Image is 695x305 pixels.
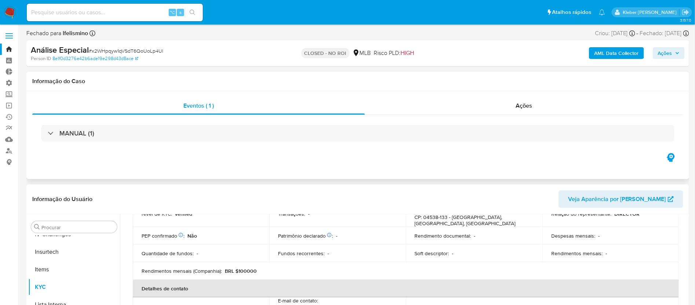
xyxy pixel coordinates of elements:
a: Sair [682,8,689,16]
button: Procurar [34,224,40,230]
input: Procurar [41,224,114,231]
b: AML Data Collector [594,47,639,59]
h4: CP: 04538-133 - [GEOGRAPHIC_DATA], [GEOGRAPHIC_DATA], [GEOGRAPHIC_DATA] [415,214,531,227]
p: Relação do representante : [551,211,611,217]
p: CLOSED - NO ROI [301,48,350,58]
p: - [598,233,600,239]
b: Análise Especial [31,44,89,56]
span: ⌥ [169,9,175,16]
p: - [452,250,454,257]
p: E-mail de contato : [278,297,318,304]
h3: MANUAL (1) [59,129,94,137]
b: Person ID [31,55,51,62]
p: Rendimentos mensais (Companhia) : [142,268,222,274]
p: - [308,211,310,217]
p: Soft descriptor : [415,250,449,257]
span: - [637,29,639,37]
p: verified [175,211,192,217]
p: - [606,250,607,257]
p: - [474,233,476,239]
div: MANUAL (1) [41,125,674,142]
div: Criou: [DATE] [595,29,635,37]
p: DIRECTOR [614,211,640,217]
p: Despesas mensais : [551,233,595,239]
span: Atalhos rápidos [552,8,592,16]
span: Risco PLD: [374,49,414,57]
button: Items [28,261,120,278]
p: Rendimento documental : [415,233,471,239]
p: kleber.bueno@mercadolivre.com [623,9,679,16]
button: Ações [653,47,685,59]
p: Nível de KYC : [142,211,172,217]
p: - [328,250,329,257]
p: Fundos recorrentes : [278,250,325,257]
span: HIGH [401,49,414,57]
b: lfelismino [61,29,88,37]
span: # x2WHpqyw1qVSdT6QoUoLp4Ul [89,47,163,55]
div: Fechado: [DATE] [640,29,689,37]
p: - [336,233,337,239]
p: Quantidade de fundos : [142,250,194,257]
p: Rendimentos mensais : [551,250,603,257]
a: Notificações [599,9,605,15]
p: Transações : [278,211,305,217]
span: Eventos ( 1 ) [183,101,214,110]
a: 8e1f0d3276e42b6ade19e298d43d8ace [52,55,138,62]
h1: Informação do Usuário [32,196,92,203]
button: search-icon [185,7,200,18]
button: KYC [28,278,120,296]
input: Pesquise usuários ou casos... [27,8,203,17]
span: Veja Aparência por [PERSON_NAME] [568,190,666,208]
p: BRL $100000 [225,268,257,274]
h1: Informação do Caso [32,78,683,85]
span: Ações [658,47,672,59]
span: s [179,9,182,16]
div: MLB [352,49,371,57]
p: PEP confirmado : [142,233,184,239]
button: Insurtech [28,243,120,261]
p: - [197,250,198,257]
p: Não [187,233,197,239]
button: AML Data Collector [589,47,644,59]
span: Ações [516,101,532,110]
p: Patrimônio declarado : [278,233,333,239]
button: Veja Aparência por [PERSON_NAME] [559,190,683,208]
th: Detalhes de contato [133,280,679,297]
span: Fechado para [26,29,88,37]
